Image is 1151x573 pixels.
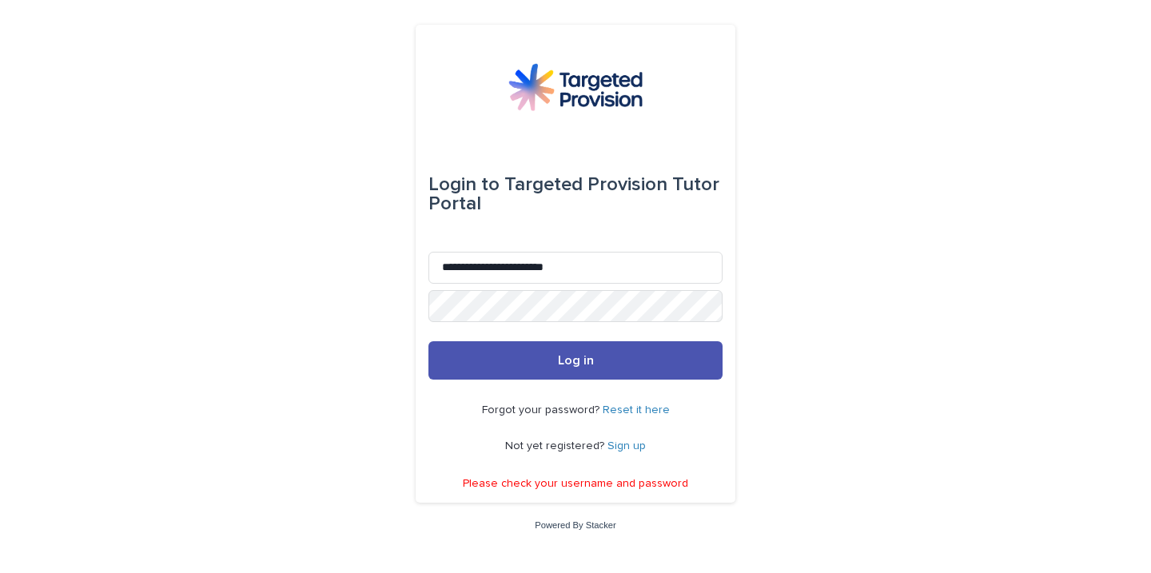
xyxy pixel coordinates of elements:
[558,354,594,367] span: Log in
[428,162,723,226] div: Targeted Provision Tutor Portal
[535,520,615,530] a: Powered By Stacker
[508,63,643,111] img: M5nRWzHhSzIhMunXDL62
[428,175,500,194] span: Login to
[607,440,646,452] a: Sign up
[603,404,670,416] a: Reset it here
[428,341,723,380] button: Log in
[463,477,688,491] p: Please check your username and password
[482,404,603,416] span: Forgot your password?
[505,440,607,452] span: Not yet registered?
